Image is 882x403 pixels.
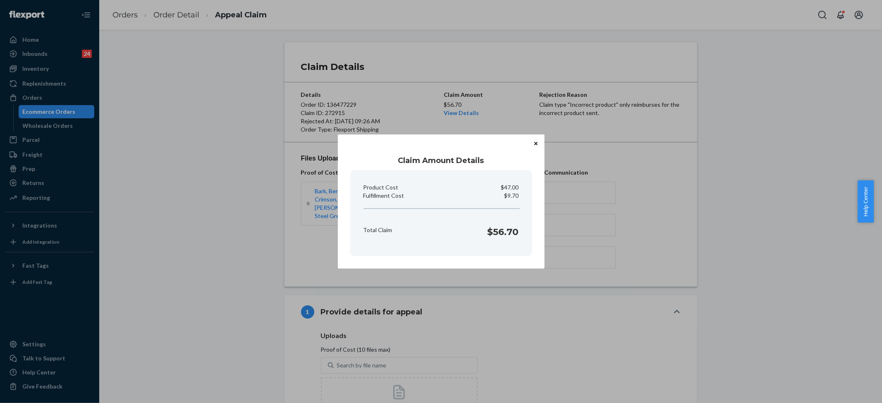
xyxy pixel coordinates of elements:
button: Close [532,139,540,148]
p: Fulfillment Cost [363,192,404,200]
h1: $56.70 [488,225,519,239]
h1: Claim Amount Details [350,155,532,166]
p: $47.00 [501,183,519,192]
p: $9.70 [504,192,519,200]
p: Total Claim [363,226,392,234]
p: Product Cost [363,183,399,192]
